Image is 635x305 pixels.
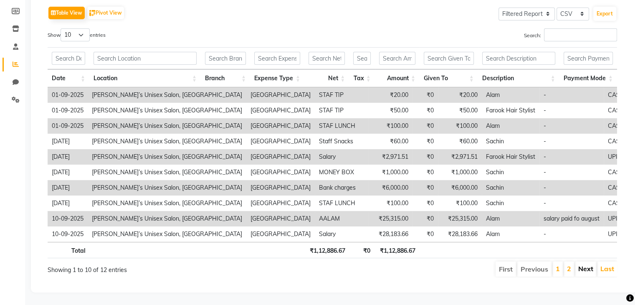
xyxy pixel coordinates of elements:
td: - [539,134,604,149]
button: Table View [48,7,85,19]
td: Salary [315,149,369,165]
td: ₹2,971.51 [438,149,482,165]
td: Alam [482,118,539,134]
td: Sachin [482,165,539,180]
td: ₹2,971.51 [369,149,412,165]
td: [DATE] [48,180,88,196]
td: ₹0 [412,211,438,226]
label: Show entries [48,28,106,41]
td: Bank charges [315,180,369,196]
td: ₹0 [412,180,438,196]
td: Sachin [482,196,539,211]
input: Search: [544,28,617,41]
td: STAF LUNCH [315,196,369,211]
td: ₹60.00 [438,134,482,149]
td: [DATE] [48,165,88,180]
td: STAF LUNCH [315,118,369,134]
td: ₹0 [412,149,438,165]
td: ₹25,315.00 [438,211,482,226]
td: ₹100.00 [438,118,482,134]
input: Search Expense Type [254,52,300,65]
td: ₹0 [412,165,438,180]
label: Search: [524,28,617,41]
input: Search Payment Mode [564,52,613,65]
td: - [539,196,604,211]
td: AALAM [315,211,369,226]
td: STAF TIP [315,103,369,118]
th: Date: activate to sort column ascending [48,69,89,87]
td: salary paid fo august [539,211,604,226]
td: 01-09-2025 [48,118,88,134]
th: Net: activate to sort column ascending [304,69,349,87]
td: [PERSON_NAME]’s Unisex Salon, [GEOGRAPHIC_DATA] [88,149,246,165]
th: Tax: activate to sort column ascending [349,69,374,87]
input: Search Branch [205,52,246,65]
td: ₹0 [412,87,438,103]
td: [DATE] [48,134,88,149]
input: Search Location [94,52,197,65]
td: [PERSON_NAME]’s Unisex Salon, [GEOGRAPHIC_DATA] [88,103,246,118]
td: Farook Hair Stylist [482,103,539,118]
td: Sachin [482,134,539,149]
td: [PERSON_NAME]’s Unisex Salon, [GEOGRAPHIC_DATA] [88,196,246,211]
th: Location: activate to sort column ascending [89,69,201,87]
button: Export [593,7,616,21]
a: 1 [556,264,560,273]
td: ₹0 [412,103,438,118]
td: ₹100.00 [369,118,412,134]
td: ₹6,000.00 [438,180,482,196]
td: 01-09-2025 [48,87,88,103]
div: Showing 1 to 10 of 12 entries [48,261,278,274]
td: [GEOGRAPHIC_DATA] [246,211,315,226]
td: Alam [482,87,539,103]
td: ₹60.00 [369,134,412,149]
td: Farook Hair Stylist [482,149,539,165]
td: - [539,149,604,165]
td: ₹1,000.00 [369,165,412,180]
td: - [539,103,604,118]
td: ₹0 [412,196,438,211]
img: pivot.png [89,10,96,16]
input: Search Given To [424,52,474,65]
th: Branch: activate to sort column ascending [201,69,250,87]
td: [PERSON_NAME]’s Unisex Salon, [GEOGRAPHIC_DATA] [88,165,246,180]
input: Search Date [52,52,85,65]
th: Given To: activate to sort column ascending [420,69,478,87]
td: ₹0 [412,134,438,149]
th: Description: activate to sort column ascending [478,69,559,87]
a: 2 [567,264,571,273]
td: [PERSON_NAME]’s Unisex Salon, [GEOGRAPHIC_DATA] [88,226,246,242]
td: [GEOGRAPHIC_DATA] [246,165,315,180]
td: [PERSON_NAME]’s Unisex Salon, [GEOGRAPHIC_DATA] [88,211,246,226]
td: ₹50.00 [369,103,412,118]
td: - [539,165,604,180]
td: [DATE] [48,149,88,165]
input: Search Description [482,52,555,65]
td: - [539,87,604,103]
td: ₹20.00 [369,87,412,103]
th: ₹1,12,886.67 [374,242,420,258]
td: [GEOGRAPHIC_DATA] [246,87,315,103]
input: Search Amount [379,52,415,65]
td: [PERSON_NAME]’s Unisex Salon, [GEOGRAPHIC_DATA] [88,118,246,134]
td: Staff Snacks [315,134,369,149]
td: ₹100.00 [369,196,412,211]
td: - [539,118,604,134]
td: ₹0 [412,118,438,134]
td: [GEOGRAPHIC_DATA] [246,226,315,242]
td: Alam [482,211,539,226]
td: Alam [482,226,539,242]
td: [DATE] [48,196,88,211]
th: ₹1,12,886.67 [304,242,349,258]
td: Salary [315,226,369,242]
td: MONEY BOX [315,165,369,180]
td: ₹28,183.66 [369,226,412,242]
td: [PERSON_NAME]’s Unisex Salon, [GEOGRAPHIC_DATA] [88,87,246,103]
th: Payment Mode: activate to sort column ascending [559,69,617,87]
td: - [539,180,604,196]
th: Total [48,242,89,258]
a: Next [578,264,593,273]
td: ₹1,000.00 [438,165,482,180]
td: [GEOGRAPHIC_DATA] [246,149,315,165]
td: [GEOGRAPHIC_DATA] [246,103,315,118]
